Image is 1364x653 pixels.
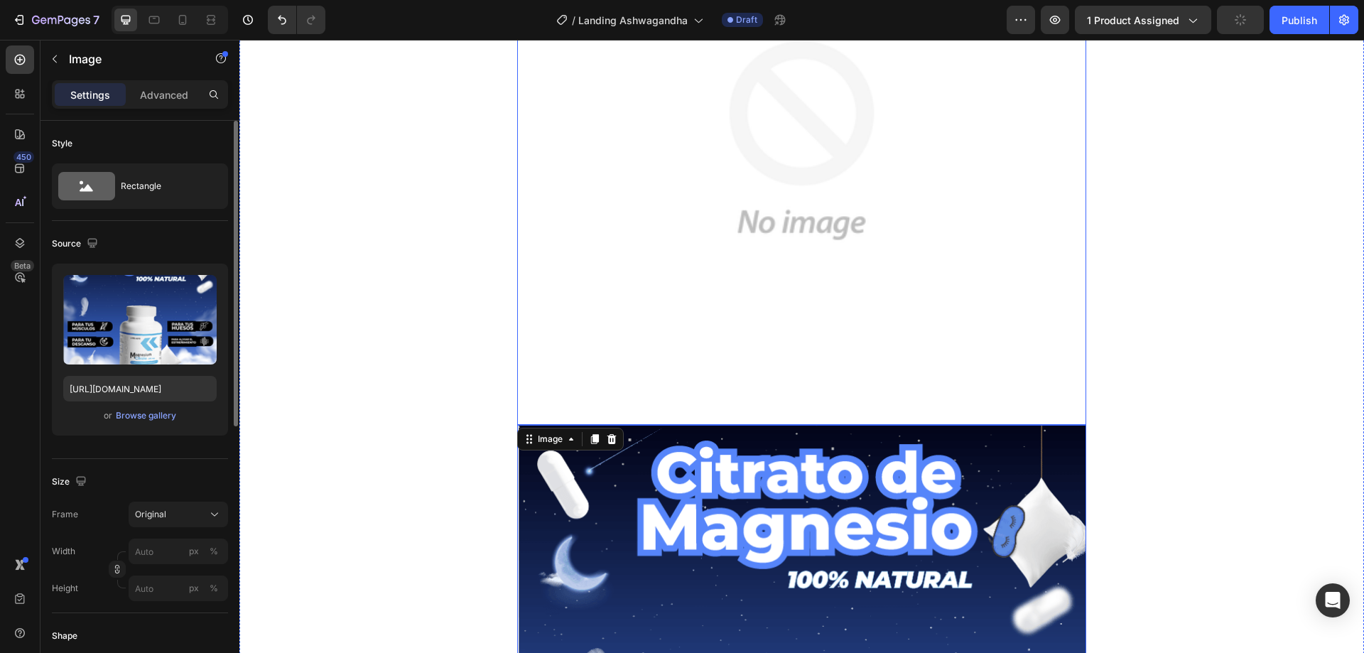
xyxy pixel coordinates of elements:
[1075,6,1211,34] button: 1 product assigned
[93,11,99,28] p: 7
[205,580,222,597] button: px
[52,545,75,558] label: Width
[11,260,34,271] div: Beta
[52,137,72,150] div: Style
[1087,13,1179,28] span: 1 product assigned
[13,151,34,163] div: 450
[268,6,325,34] div: Undo/Redo
[296,393,326,406] div: Image
[189,582,199,595] div: px
[572,13,575,28] span: /
[63,275,217,365] img: preview-image
[69,50,190,68] p: Image
[52,630,77,642] div: Shape
[104,407,112,424] span: or
[210,545,218,558] div: %
[736,14,757,26] span: Draft
[189,545,199,558] div: px
[1282,13,1317,28] div: Publish
[185,580,202,597] button: %
[239,40,1364,653] iframe: Design area
[1316,583,1350,617] div: Open Intercom Messenger
[205,543,222,560] button: px
[129,539,228,564] input: px%
[115,409,177,423] button: Browse gallery
[129,576,228,601] input: px%
[52,582,78,595] label: Height
[116,409,176,422] div: Browse gallery
[140,87,188,102] p: Advanced
[6,6,106,34] button: 7
[129,502,228,527] button: Original
[121,170,207,203] div: Rectangle
[578,13,688,28] span: Landing Ashwagandha
[52,473,90,492] div: Size
[135,508,166,521] span: Original
[52,508,78,521] label: Frame
[185,543,202,560] button: %
[70,87,110,102] p: Settings
[52,234,101,254] div: Source
[1270,6,1329,34] button: Publish
[63,376,217,401] input: https://example.com/image.jpg
[210,582,218,595] div: %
